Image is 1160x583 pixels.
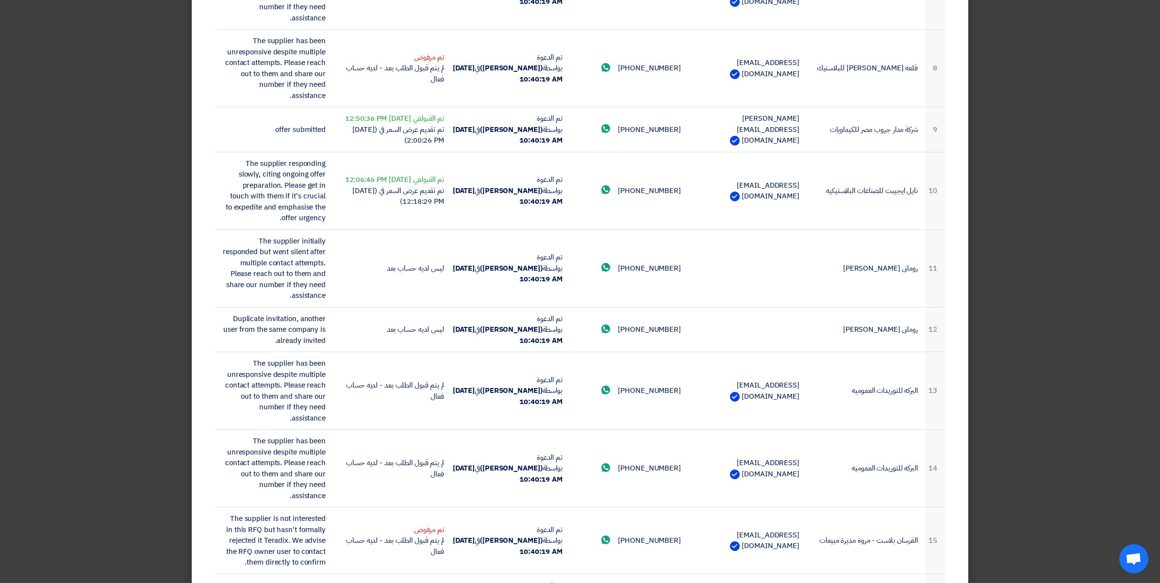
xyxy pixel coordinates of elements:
td: البركه للتوريدات العموميه [807,430,926,507]
span: تم مرفوض [414,524,444,535]
td: رومانى [PERSON_NAME] [807,229,926,307]
div: لم يتم قبول الطلب بعد - لديه حساب فعال [341,380,444,402]
span: تم الدعوة بواسطة في [453,113,563,146]
span: تم مرفوض [414,52,444,63]
b: [DATE] 10:40:19 AM [453,124,563,146]
td: شركة مدار جروب مصر للكيماويات [807,107,926,152]
b: [DATE] 10:40:19 AM [453,385,563,407]
span: تم الدعوة بواسطة في [453,252,563,284]
div: تم القبول [341,113,444,124]
td: 10 [926,152,945,229]
b: [DATE] 10:40:19 AM [453,463,563,485]
td: [PHONE_NUMBER] [570,307,689,352]
td: [PHONE_NUMBER] [570,30,689,107]
td: 13 [926,352,945,430]
td: [PHONE_NUMBER] [570,430,689,507]
span: offer submitted [275,124,326,135]
span: تم الدعوة بواسطة في [453,452,563,485]
img: Verified Account [730,136,740,146]
b: [DATE] 10:40:19 AM [453,185,563,207]
td: [EMAIL_ADDRESS][DOMAIN_NAME] [689,352,807,430]
div: لم يتم قبول الطلب بعد - لديه حساب فعال [341,535,444,557]
span: The supplier has been unresponsive despite multiple contact attempts. Please reach out to them an... [225,35,326,101]
b: ([PERSON_NAME]) [480,63,543,73]
img: Verified Account [730,192,740,201]
td: [PHONE_NUMBER] [570,507,689,574]
b: [DATE] 10:40:19 AM [453,324,563,346]
span: The supplier responding slowly, citing ongoing offer preparation. Please get in touch with them i... [226,158,326,224]
div: Open chat [1119,544,1148,573]
b: ([PERSON_NAME]) [480,124,543,135]
td: 8 [926,30,945,107]
b: ([PERSON_NAME]) [480,324,543,335]
span: تم الدعوة بواسطة في [453,313,563,346]
span: تم الدعوة بواسطة في [453,52,563,84]
b: ([PERSON_NAME]) [480,463,543,473]
b: [DATE] 10:40:19 AM [453,263,563,285]
div: ليس لديه حساب بعد [341,263,444,274]
td: [EMAIL_ADDRESS][DOMAIN_NAME] [689,152,807,229]
td: 14 [926,430,945,507]
div: لم يتم قبول الطلب بعد - لديه حساب فعال [341,457,444,479]
b: ([PERSON_NAME]) [480,185,543,196]
div: لم يتم قبول الطلب بعد - لديه حساب فعال [341,63,444,84]
div: تم القبول [341,174,444,185]
b: ([PERSON_NAME]) [480,535,543,546]
td: قلعه [PERSON_NAME] للبلاستيك [807,30,926,107]
img: Verified Account [730,470,740,479]
span: The supplier is not interested in this RFQ but hasn't formally rejected it Teradix. We advise the... [226,513,326,567]
div: تم تقديم عرض السعر في ([DATE] 2:00:26 PM) [341,124,444,146]
span: The supplier has been unresponsive despite multiple contact attempts. Please reach out to them an... [225,358,326,423]
div: تم تقديم عرض السعر في ([DATE] 12:18:29 PM) [341,185,444,207]
span: The supplier has been unresponsive despite multiple contact attempts. Please reach out to them an... [225,436,326,501]
td: [PHONE_NUMBER] [570,152,689,229]
td: [PERSON_NAME][EMAIL_ADDRESS][DOMAIN_NAME] [689,107,807,152]
td: 9 [926,107,945,152]
td: 11 [926,229,945,307]
td: [EMAIL_ADDRESS][DOMAIN_NAME] [689,30,807,107]
span: تم الدعوة بواسطة في [453,174,563,207]
b: ([PERSON_NAME]) [480,385,543,396]
span: في [DATE] 12:06:46 PM [345,174,421,185]
img: Verified Account [730,392,740,402]
td: الفرسان بلاست - مروة مديرة مبيعات [807,507,926,574]
td: [PHONE_NUMBER] [570,229,689,307]
span: The supplier initially responded but went silent after multiple contact attempts. Please reach ou... [223,236,326,301]
b: ([PERSON_NAME]) [480,263,543,274]
span: في [DATE] 12:50:36 PM [345,113,421,124]
td: [PHONE_NUMBER] [570,352,689,430]
td: 15 [926,507,945,574]
b: [DATE] 10:40:19 AM [453,63,563,84]
td: البركه للتوريدات العموميه [807,352,926,430]
b: [DATE] 10:40:19 AM [453,535,563,557]
td: [EMAIL_ADDRESS][DOMAIN_NAME] [689,507,807,574]
span: تم الدعوة بواسطة في [453,374,563,407]
div: ليس لديه حساب بعد [341,324,444,335]
td: [EMAIL_ADDRESS][DOMAIN_NAME] [689,430,807,507]
td: 12 [926,307,945,352]
td: [PHONE_NUMBER] [570,107,689,152]
span: Duplicate invitation, another user from the same company is already invited. [223,313,326,346]
td: نايل ايجيبت للصناعات البلاستيكيه [807,152,926,229]
img: Verified Account [730,541,740,551]
span: تم الدعوة بواسطة في [453,524,563,557]
img: Verified Account [730,69,740,79]
td: رومانى [PERSON_NAME] [807,307,926,352]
